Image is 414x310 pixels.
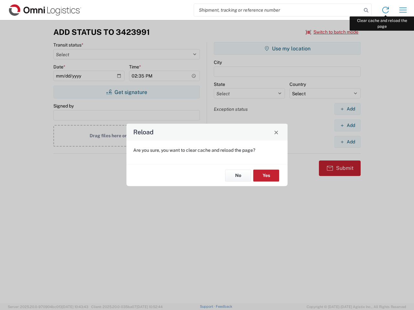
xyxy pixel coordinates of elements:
input: Shipment, tracking or reference number [194,4,362,16]
button: No [225,170,251,181]
button: Yes [253,170,279,181]
button: Close [272,128,281,137]
h4: Reload [133,128,154,137]
p: Are you sure, you want to clear cache and reload the page? [133,147,281,153]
